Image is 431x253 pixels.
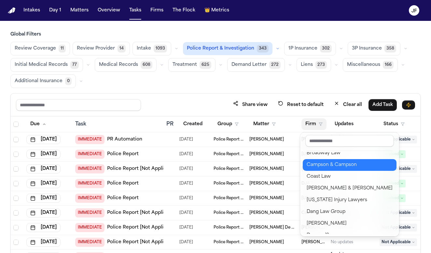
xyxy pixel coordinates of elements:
[307,231,393,239] div: DemandSam
[301,118,327,130] button: Firm
[307,196,393,204] div: [US_STATE] Injury Lawyers
[307,173,393,181] div: Coast Law
[307,208,393,216] div: Dang Law Group
[307,161,393,169] div: Campson & Campson
[307,220,393,228] div: [PERSON_NAME]
[300,132,399,236] div: Firm
[307,185,393,192] div: [PERSON_NAME] & [PERSON_NAME]
[307,149,393,157] div: Broadway Law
